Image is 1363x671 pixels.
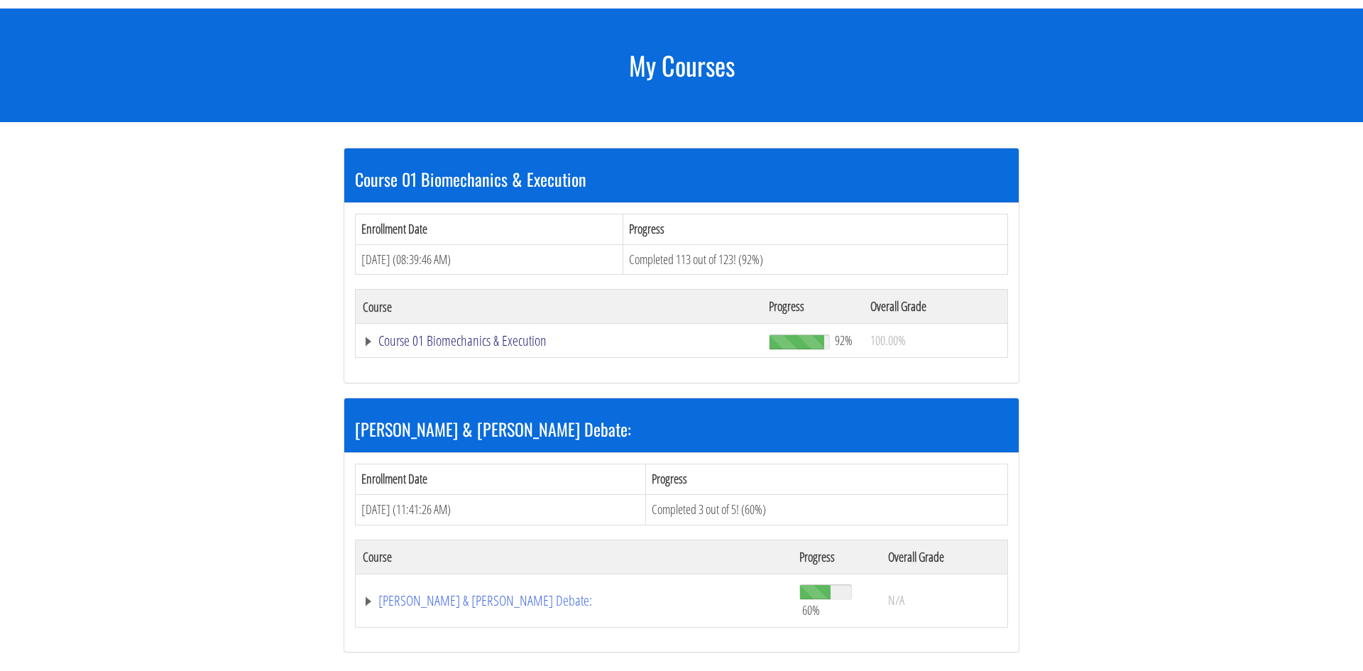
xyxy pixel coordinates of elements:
td: [DATE] (08:39:46 AM) [356,244,623,275]
th: Course [356,540,792,574]
a: [PERSON_NAME] & [PERSON_NAME] Debate: [363,594,785,608]
th: Overall Grade [863,290,1008,324]
th: Enrollment Date [356,464,646,495]
td: [DATE] (11:41:26 AM) [356,494,646,525]
span: 60% [802,602,820,618]
th: Progress [762,290,863,324]
h3: Course 01 Biomechanics & Execution [355,170,1008,188]
th: Progress [792,540,881,574]
td: Completed 3 out of 5! (60%) [646,494,1008,525]
th: Progress [623,214,1007,244]
h3: [PERSON_NAME] & [PERSON_NAME] Debate: [355,420,1008,438]
td: 100.00% [863,324,1008,358]
td: Completed 113 out of 123! (92%) [623,244,1007,275]
th: Overall Grade [881,540,1007,574]
th: Progress [646,464,1008,495]
th: Enrollment Date [356,214,623,244]
td: N/A [881,574,1007,627]
a: Course 01 Biomechanics & Execution [363,334,755,348]
th: Course [356,290,762,324]
span: 92% [835,332,853,348]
